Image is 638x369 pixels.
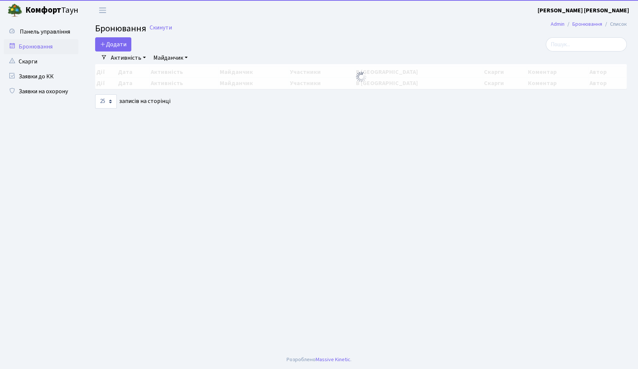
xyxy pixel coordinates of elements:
li: Список [602,20,627,28]
img: Обробка... [355,71,367,83]
a: Заявки на охорону [4,84,78,99]
b: Комфорт [25,4,61,16]
span: Таун [25,4,78,17]
a: Admin [551,20,564,28]
a: Активність [108,51,149,64]
a: Панель управління [4,24,78,39]
img: logo.png [7,3,22,18]
a: Бронювання [4,39,78,54]
nav: breadcrumb [540,16,638,32]
a: Скарги [4,54,78,69]
a: Бронювання [572,20,602,28]
a: Скинути [150,24,172,31]
div: Розроблено . [287,356,351,364]
button: Додати [95,37,131,51]
span: Бронювання [95,22,146,35]
button: Переключити навігацію [93,4,112,16]
span: Панель управління [20,28,70,36]
a: Заявки до КК [4,69,78,84]
a: Майданчик [150,51,191,64]
select: записів на сторінці [95,94,117,109]
a: [PERSON_NAME] [PERSON_NAME] [538,6,629,15]
label: записів на сторінці [95,94,171,109]
a: Massive Kinetic [316,356,350,363]
input: Пошук... [546,37,627,51]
